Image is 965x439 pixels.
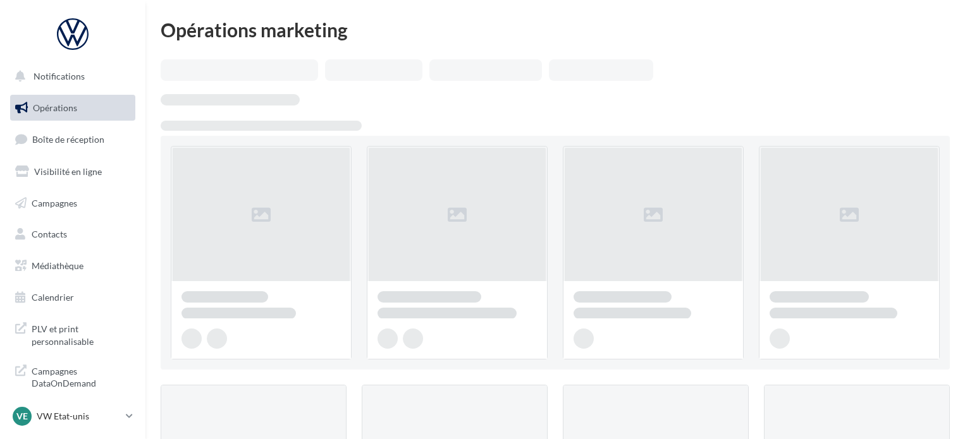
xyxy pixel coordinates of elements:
[32,260,83,271] span: Médiathèque
[8,190,138,217] a: Campagnes
[32,292,74,303] span: Calendrier
[34,166,102,177] span: Visibilité en ligne
[8,63,133,90] button: Notifications
[33,102,77,113] span: Opérations
[32,197,77,208] span: Campagnes
[8,126,138,153] a: Boîte de réception
[8,284,138,311] a: Calendrier
[34,71,85,81] span: Notifications
[8,358,138,395] a: Campagnes DataOnDemand
[32,134,104,145] span: Boîte de réception
[32,363,130,390] span: Campagnes DataOnDemand
[8,95,138,121] a: Opérations
[8,315,138,352] a: PLV et print personnalisable
[32,320,130,347] span: PLV et print personnalisable
[37,410,121,423] p: VW Etat-unis
[8,253,138,279] a: Médiathèque
[161,20,950,39] div: Opérations marketing
[16,410,28,423] span: VE
[8,159,138,185] a: Visibilité en ligne
[32,229,67,239] span: Contacts
[10,404,135,428] a: VE VW Etat-unis
[8,221,138,248] a: Contacts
